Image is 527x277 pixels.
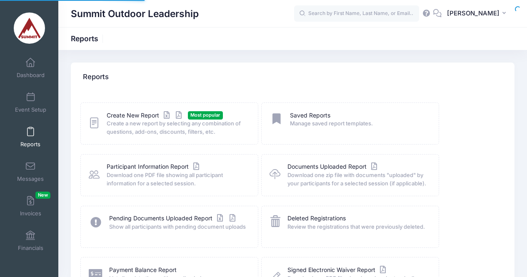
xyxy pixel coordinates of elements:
h4: Reports [83,65,109,89]
span: Download one zip file with documents "uploaded" by your participants for a selected session (if a... [287,171,428,187]
span: Messages [17,175,44,182]
a: Dashboard [11,53,50,82]
img: Summit Outdoor Leadership [14,12,45,44]
span: Invoices [20,210,41,217]
a: Payment Balance Report [109,266,177,275]
input: Search by First Name, Last Name, or Email... [294,5,419,22]
span: Review the registrations that were previously deleted. [287,223,428,231]
h1: Reports [71,34,105,43]
a: Create New Report [107,111,184,120]
a: Reports [11,122,50,152]
span: Dashboard [17,72,45,79]
span: Show all participants with pending document uploads [109,223,247,231]
span: Download one PDF file showing all participant information for a selected session. [107,171,247,187]
a: Pending Documents Uploaded Report [109,214,237,223]
a: Messages [11,157,50,186]
span: Most popular [188,111,223,119]
a: Participant Information Report [107,162,201,171]
span: Create a new report by selecting any combination of questions, add-ons, discounts, filters, etc. [107,120,247,136]
span: Reports [20,141,40,148]
a: Financials [11,226,50,255]
a: InvoicesNew [11,192,50,221]
span: Financials [18,245,43,252]
a: Deleted Registrations [287,214,346,223]
h1: Summit Outdoor Leadership [71,4,199,23]
a: Event Setup [11,88,50,117]
a: Documents Uploaded Report [287,162,379,171]
span: Event Setup [15,106,46,113]
button: [PERSON_NAME] [442,4,515,23]
a: Signed Electronic Waiver Report [287,266,388,275]
span: Manage saved report templates. [290,120,428,128]
span: New [35,192,50,199]
span: [PERSON_NAME] [447,9,500,18]
a: Saved Reports [290,111,330,120]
